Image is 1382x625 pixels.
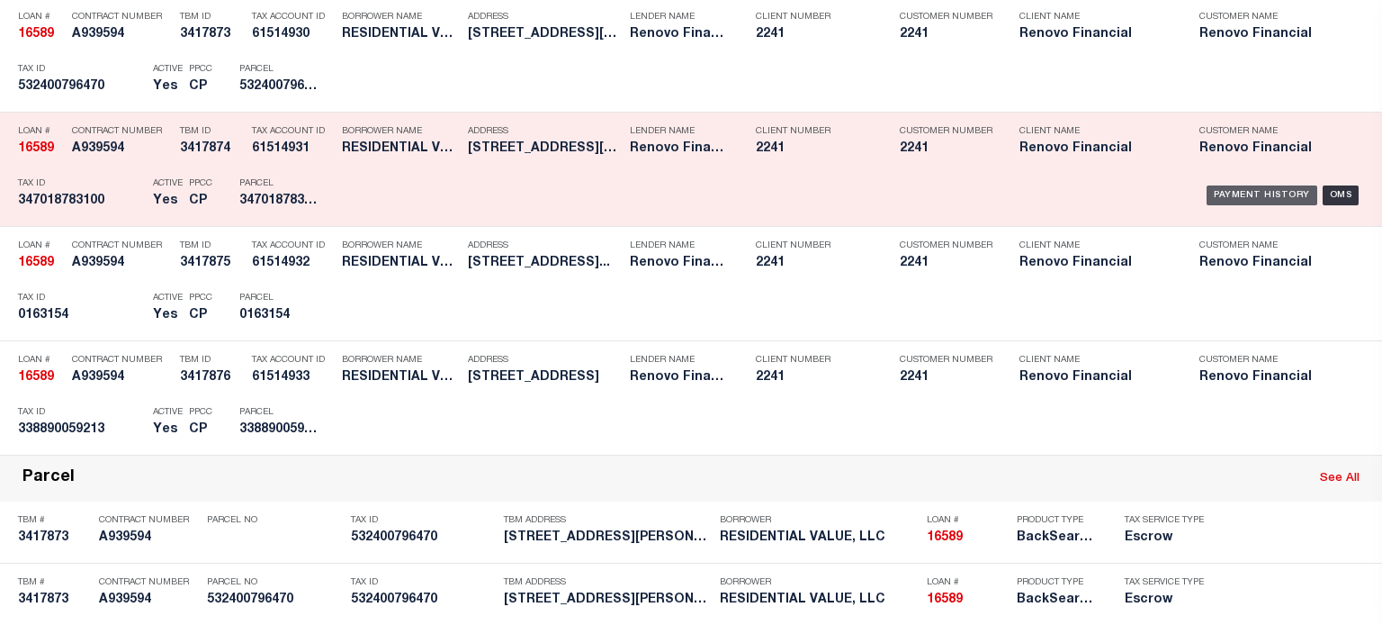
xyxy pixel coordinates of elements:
h5: RESIDENTIAL VALUE, LLC [342,141,459,157]
p: Loan # [18,12,63,23]
h5: 2241 [900,256,990,271]
p: Loan # [18,355,63,366]
h5: 2241 [900,370,990,385]
h5: 313 King George Drive Glen Burn... [468,141,621,157]
h5: 338890059213 [18,422,144,438]
p: TBM # [18,577,90,588]
p: Tax Account ID [252,126,333,137]
h5: Escrow [1125,593,1206,608]
h5: RESIDENTIAL VALUE, LLC [342,370,459,385]
p: Parcel [239,178,320,189]
h5: 532400796470 [239,79,320,95]
h5: 61514932 [252,256,333,271]
p: Borrower Name [342,126,459,137]
p: TBM ID [180,355,243,366]
a: See All [1320,473,1360,485]
p: Tax ID [18,178,144,189]
h5: RESIDENTIAL VALUE, LLC [720,593,918,608]
p: Parcel No [207,577,342,588]
h5: RESIDENTIAL VALUE, LLC [720,530,918,546]
p: PPCC [189,407,212,418]
h5: Yes [153,422,180,438]
h5: 2241 [756,370,873,385]
p: Contract Number [99,577,198,588]
p: Customer Name [1199,240,1352,251]
h5: Renovo Financial [1019,370,1172,385]
strong: 16589 [18,257,54,269]
h5: A939594 [72,141,171,157]
p: Contract Number [72,355,171,366]
h5: CP [189,422,212,438]
h5: Renovo Financial [1019,256,1172,271]
h5: Renovo Financial [630,370,729,385]
p: Client Number [756,240,873,251]
h5: CP [189,308,212,323]
p: Loan # [18,126,63,137]
div: OMS [1323,186,1360,205]
p: Customer Name [1199,12,1352,23]
h5: Yes [153,194,180,209]
h5: 2241 [756,141,873,157]
p: Loan # [927,515,1008,526]
h5: A939594 [99,593,198,608]
h5: Yes [153,79,180,95]
h5: Escrow [1125,530,1206,546]
p: Tax ID [351,515,495,526]
p: PPCC [189,293,212,303]
p: Lender Name [630,355,729,366]
p: Client Number [756,12,873,23]
h5: 0163154 [239,308,320,323]
h5: Renovo Financial [1199,256,1352,271]
h5: 2241 [756,256,873,271]
h5: BackSearch,Escrow [1017,530,1098,546]
p: Customer Name [1199,126,1352,137]
h5: A939594 [72,256,171,271]
p: Tax Service Type [1125,515,1206,526]
h5: Renovo Financial [1199,27,1352,42]
p: Lender Name [630,126,729,137]
p: Client Number [756,126,873,137]
p: Tax ID [351,577,495,588]
h5: 0163154 [18,308,144,323]
h5: 532400796470 [207,593,342,608]
h5: 61514931 [252,141,333,157]
h5: 2241 [900,141,990,157]
p: Contract Number [72,240,171,251]
p: Product Type [1017,515,1098,526]
h5: RESIDENTIAL VALUE, LLC [342,256,459,271]
p: Address [468,12,621,23]
p: Address [468,355,621,366]
h5: Renovo Financial [630,256,729,271]
p: Client Number [756,355,873,366]
p: Loan # [18,240,63,251]
p: Customer Name [1199,355,1352,366]
p: Loan # [927,577,1008,588]
h5: RESIDENTIAL VALUE, LLC [342,27,459,42]
h5: 347018783100 [18,194,144,209]
p: TBM ID [180,12,243,23]
p: Borrower [720,515,918,526]
p: TBM Address [504,577,711,588]
h5: CP [189,79,212,95]
p: Contract Number [72,126,171,137]
h5: 3417873 [18,530,90,546]
p: TBM ID [180,126,243,137]
p: Customer Number [900,12,992,23]
p: Address [468,126,621,137]
p: Address [468,240,621,251]
p: Customer Number [900,355,992,366]
h5: 347018783100 [239,194,320,209]
h5: 4318 Monroe Street Brentwood, M... [468,256,621,271]
h5: 16589 [927,530,1008,546]
p: Borrower Name [342,12,459,23]
h5: Yes [153,308,180,323]
h5: 3417875 [180,256,243,271]
p: PPCC [189,178,212,189]
h5: 532400796470 [351,530,495,546]
p: Tax Account ID [252,12,333,23]
p: Tax Service Type [1125,577,1206,588]
p: Contract Number [72,12,171,23]
p: Tax ID [18,64,144,75]
p: TBM Address [504,515,711,526]
h5: 3417873 [180,27,243,42]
